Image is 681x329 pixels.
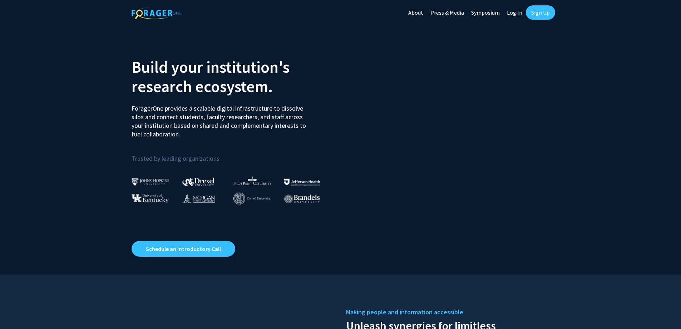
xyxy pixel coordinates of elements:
img: High Point University [233,176,271,185]
img: Cornell University [233,193,271,204]
a: Sign Up [526,5,555,20]
img: Thomas Jefferson University [284,179,320,185]
img: University of Kentucky [132,194,169,203]
img: ForagerOne Logo [132,7,182,19]
img: Morgan State University [182,194,215,203]
h5: Making people and information accessible [346,307,550,318]
p: ForagerOne provides a scalable digital infrastructure to dissolve silos and connect students, fac... [132,99,311,139]
img: Johns Hopkins University [132,178,169,185]
p: Trusted by leading organizations [132,144,335,164]
img: Drexel University [182,178,214,186]
h2: Build your institution's research ecosystem. [132,57,335,96]
a: Opens in a new tab [132,241,235,257]
img: Brandeis University [284,194,320,203]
